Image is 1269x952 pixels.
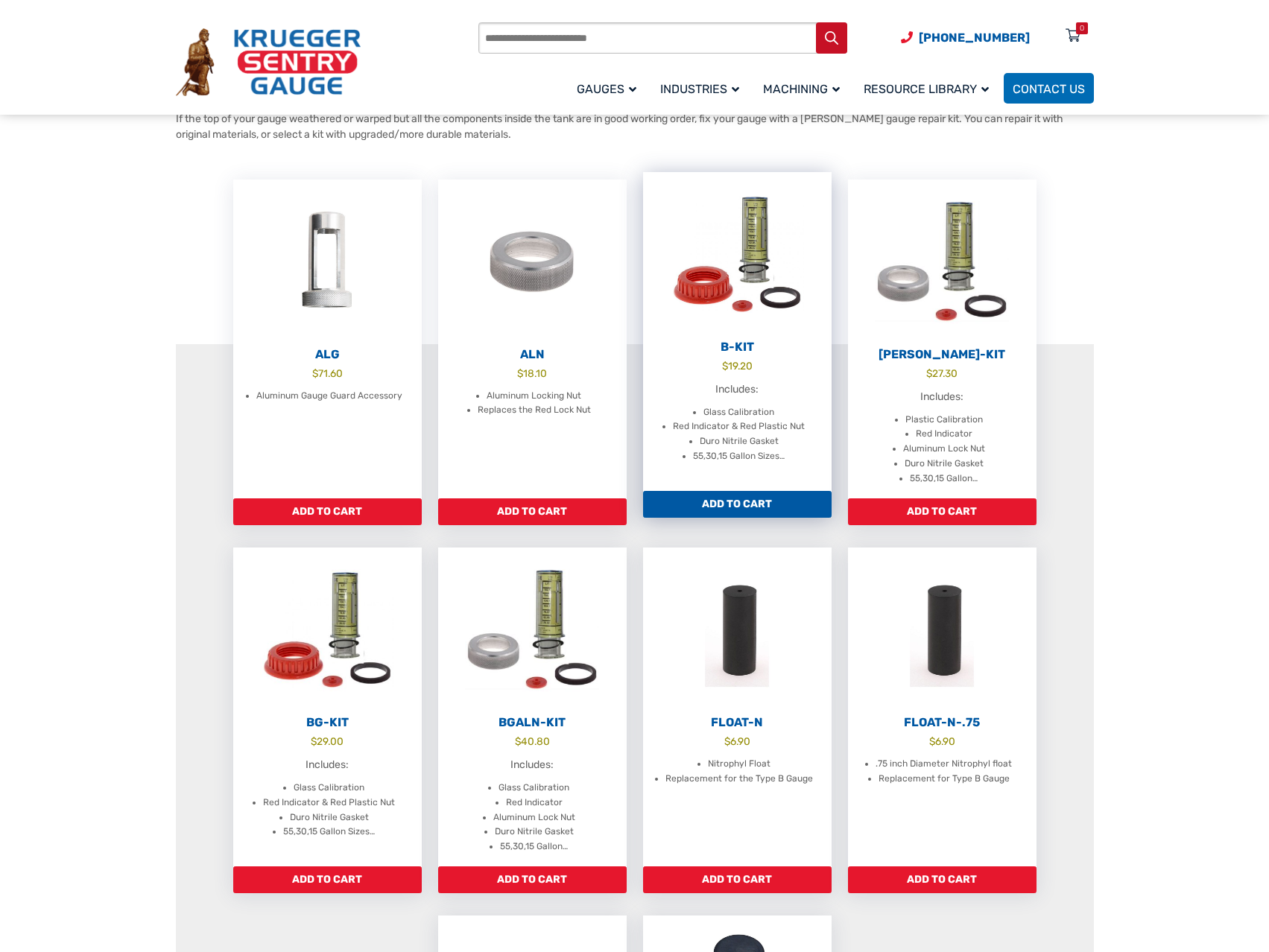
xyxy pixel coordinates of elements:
p: Includes: [248,757,407,773]
img: Float-N [848,548,1037,711]
img: ALG-OF [233,180,422,343]
li: Glass Calibration [499,781,569,796]
li: Glass Calibration [294,781,364,796]
span: $ [312,367,318,379]
li: Glass Calibration [703,405,774,420]
h2: Float-N-.75 [848,715,1037,730]
bdi: 6.90 [724,735,750,747]
span: Machining [763,82,840,96]
li: Red Indicator & Red Plastic Nut [263,796,395,810]
a: Add to cart: “Float-N-.75” [848,866,1037,893]
li: Aluminum Lock Nut [493,810,575,825]
span: Resource Library [864,82,989,96]
img: BG-Kit [233,548,422,711]
li: Aluminum Gauge Guard Accessory [256,389,402,404]
a: BGALN-Kit $40.80 Includes: Glass Calibration Red Indicator Aluminum Lock Nut Duro Nitrile Gasket ... [438,548,627,866]
a: Phone Number (920) 434-8860 [901,28,1030,47]
a: Add to cart: “BG-Kit” [233,866,422,893]
li: Nitrophyl Float [708,757,770,772]
li: 55,30,15 Gallon Sizes… [693,449,785,464]
p: Includes: [863,389,1022,405]
li: Replaces the Red Lock Nut [478,403,591,418]
li: Aluminum Lock Nut [903,442,985,457]
a: BG-Kit $29.00 Includes: Glass Calibration Red Indicator & Red Plastic Nut Duro Nitrile Gasket 55,... [233,548,422,866]
li: Red Indicator [916,427,972,442]
li: Duro Nitrile Gasket [495,825,574,840]
a: Add to cart: “ALN” [438,498,627,525]
p: Includes: [658,381,817,398]
span: Gauges [577,82,636,96]
h2: ALN [438,347,627,362]
li: Red Indicator [506,796,563,810]
bdi: 71.60 [312,367,343,379]
img: BGALN-Kit [438,548,627,711]
bdi: 40.80 [515,735,550,747]
h2: [PERSON_NAME]-Kit [848,347,1037,362]
li: 55,30,15 Gallon Sizes… [283,825,375,840]
li: Plastic Calibration [905,413,983,428]
img: Krueger Sentry Gauge [176,28,361,97]
img: B-Kit [643,172,832,336]
li: Red Indicator & Red Plastic Nut [673,419,805,434]
li: Duro Nitrile Gasket [290,810,369,825]
span: [PHONE_NUMBER] [919,31,1030,45]
h2: Float-N [643,715,832,730]
p: Includes: [453,757,612,773]
div: 0 [1080,22,1084,34]
a: Add to cart: “Float-N” [643,866,832,893]
li: 55,30,15 Gallon… [500,840,568,854]
img: BALN-Kit [848,180,1037,343]
a: Resource Library [855,71,1004,106]
h2: BG-Kit [233,715,422,730]
a: Add to cart: “BALN-Kit” [848,498,1037,525]
a: ALN $18.10 Aluminum Locking Nut Replaces the Red Lock Nut [438,180,627,498]
li: Replacement for the Type B Gauge [665,772,813,787]
li: Duro Nitrile Gasket [700,434,779,449]
span: $ [724,735,730,747]
bdi: 19.20 [722,360,753,372]
img: ALN [438,180,627,343]
span: $ [517,367,523,379]
a: Gauges [568,71,651,106]
li: .75 inch Diameter Nitrophyl float [876,757,1012,772]
li: Replacement for Type B Gauge [879,772,1010,787]
a: Float-N-.75 $6.90 .75 inch Diameter Nitrophyl float Replacement for Type B Gauge [848,548,1037,866]
li: 55,30,15 Gallon… [910,472,978,486]
span: Contact Us [1013,82,1085,96]
span: $ [515,735,521,747]
li: Duro Nitrile Gasket [905,457,984,472]
img: Float-N [643,548,832,711]
h2: B-Kit [643,340,832,355]
span: $ [722,360,728,372]
span: Industries [660,82,739,96]
a: Industries [651,71,754,106]
h2: ALG [233,347,422,362]
bdi: 29.00 [311,735,344,747]
a: [PERSON_NAME]-Kit $27.30 Includes: Plastic Calibration Red Indicator Aluminum Lock Nut Duro Nitri... [848,180,1037,498]
a: Add to cart: “ALG” [233,498,422,525]
a: B-Kit $19.20 Includes: Glass Calibration Red Indicator & Red Plastic Nut Duro Nitrile Gasket 55,3... [643,172,832,491]
a: Machining [754,71,855,106]
span: $ [929,735,935,747]
li: Aluminum Locking Nut [487,389,581,404]
span: $ [311,735,317,747]
span: $ [926,367,932,379]
bdi: 18.10 [517,367,547,379]
a: ALG $71.60 Aluminum Gauge Guard Accessory [233,180,422,498]
a: Float-N $6.90 Nitrophyl Float Replacement for the Type B Gauge [643,548,832,866]
a: Add to cart: “BGALN-Kit” [438,866,627,893]
h2: BGALN-Kit [438,715,627,730]
a: Add to cart: “B-Kit” [643,491,832,518]
bdi: 6.90 [929,735,955,747]
bdi: 27.30 [926,367,958,379]
a: Contact Us [1004,73,1094,104]
p: If the top of your gauge weathered or warped but all the components inside the tank are in good w... [176,111,1094,142]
